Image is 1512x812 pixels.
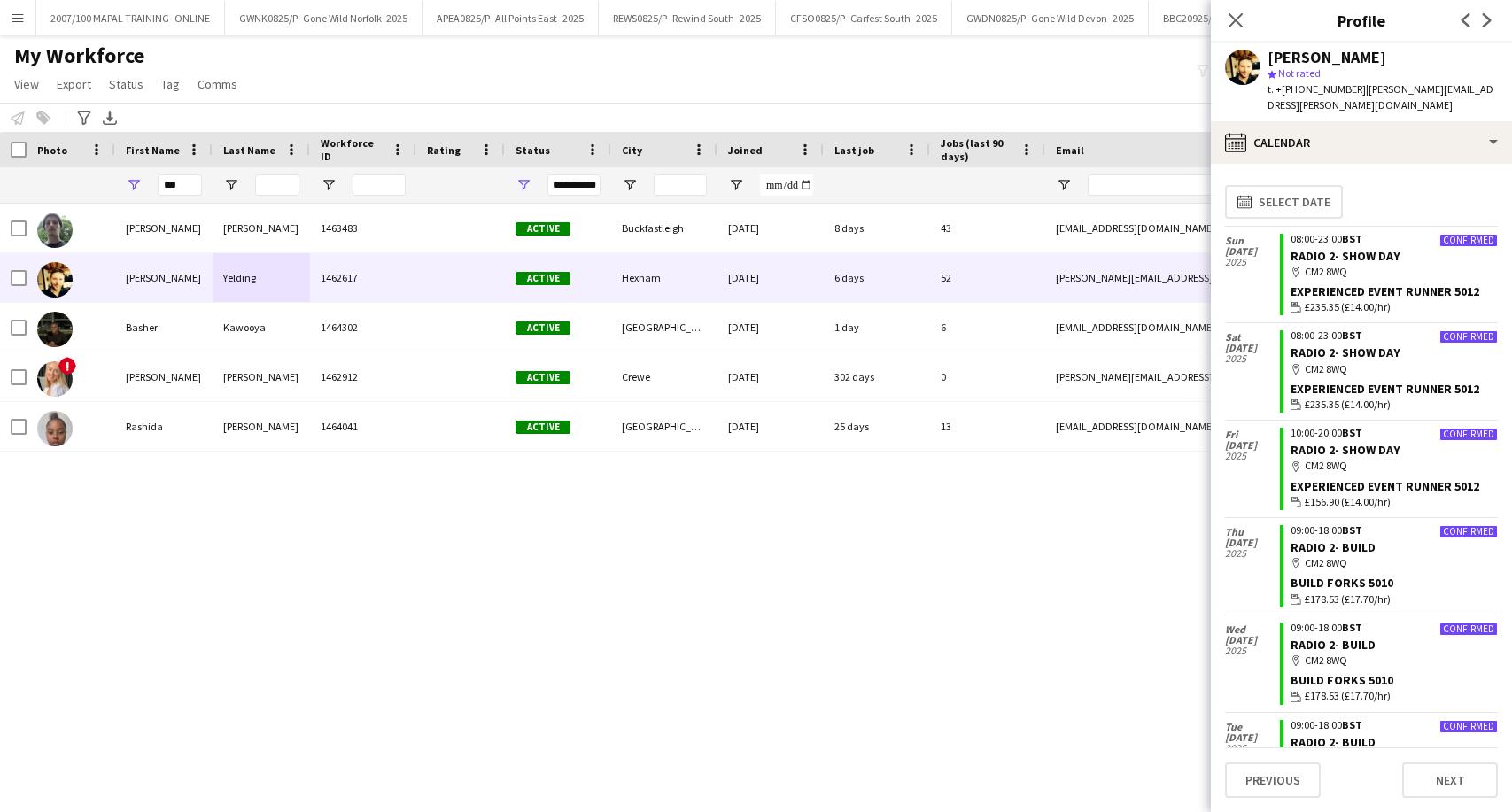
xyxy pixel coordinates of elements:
[776,1,952,35] button: CFSO0825/P- Carfest South- 2025
[1225,722,1280,732] span: Tue
[760,174,813,196] input: Joined Filter Input
[1225,236,1280,246] span: Sun
[1225,732,1280,743] span: [DATE]
[1225,624,1280,635] span: Wed
[213,352,310,401] div: [PERSON_NAME]
[1225,246,1280,257] span: [DATE]
[1439,330,1498,344] div: Confirmed
[930,303,1045,352] div: 6
[321,136,384,163] span: Workforce ID
[1291,428,1498,438] div: 10:00-20:00
[1225,185,1343,219] button: Select date
[728,177,744,193] button: Open Filter Menu
[1225,332,1280,343] span: Sat
[37,143,67,157] span: Photo
[126,143,180,157] span: First Name
[190,73,244,96] a: Comms
[599,1,776,35] button: REWS0825/P- Rewind South- 2025
[57,76,91,92] span: Export
[223,177,239,193] button: Open Filter Menu
[1291,672,1498,688] div: Build Forks 5010
[14,43,144,69] span: My Workforce
[1225,548,1280,559] span: 2025
[1342,329,1362,342] span: BST
[728,143,763,157] span: Joined
[427,143,461,157] span: Rating
[37,411,73,446] img: Rashida Baptiste-peart
[1291,283,1498,299] div: Experienced Event Runner 5012
[1045,253,1400,302] div: [PERSON_NAME][EMAIL_ADDRESS][PERSON_NAME][DOMAIN_NAME]
[611,352,717,401] div: Crewe
[102,73,151,96] a: Status
[824,402,930,451] div: 25 days
[1439,525,1498,538] div: Confirmed
[1268,50,1386,66] div: [PERSON_NAME]
[50,73,98,96] a: Export
[1305,592,1391,607] span: £178.53 (£17.70/hr)
[1439,623,1498,636] div: Confirmed
[1225,440,1280,451] span: [DATE]
[1439,720,1498,733] div: Confirmed
[930,352,1045,401] div: 0
[1305,397,1391,413] span: £235.35 (£14.00/hr)
[1305,299,1391,315] span: £235.35 (£14.00/hr)
[516,321,570,335] span: Active
[1278,66,1321,80] span: Not rated
[1225,762,1321,798] button: Previous
[930,402,1045,451] div: 13
[611,402,717,451] div: [GEOGRAPHIC_DATA]
[99,107,120,128] app-action-btn: Export XLSX
[1291,653,1498,669] div: CM2 8WQ
[717,204,824,252] div: [DATE]
[36,1,225,35] button: 2007/100 MAPAL TRAINING- ONLINE
[423,1,599,35] button: APEA0825/P- All Points East- 2025
[1045,303,1400,352] div: [EMAIL_ADDRESS][DOMAIN_NAME]
[115,303,213,352] div: Basher
[213,402,310,451] div: [PERSON_NAME]
[1088,174,1389,196] input: Email Filter Input
[516,222,570,236] span: Active
[154,73,187,96] a: Tag
[1291,525,1498,536] div: 09:00-18:00
[115,352,213,401] div: [PERSON_NAME]
[1291,478,1498,494] div: Experienced Event Runner 5012
[37,361,73,397] img: Natasha Kinsman
[1291,734,1376,750] a: RADIO 2- BUILD
[58,357,76,375] span: !
[1291,575,1498,591] div: Build Forks 5010
[37,312,73,347] img: Basher Kawooya
[223,143,275,157] span: Last Name
[1045,352,1400,401] div: [PERSON_NAME][EMAIL_ADDRESS][DOMAIN_NAME]
[1225,257,1280,267] span: 2025
[1268,82,1366,96] span: t. +‭‭[PHONE_NUMBER]
[115,253,213,302] div: [PERSON_NAME]
[1291,555,1498,571] div: CM2 8WQ
[37,262,73,298] img: Ashley Yelding
[1342,621,1362,634] span: BST
[37,213,73,248] img: Asher Crozier - Behan
[516,177,531,193] button: Open Filter Menu
[1291,539,1376,555] a: RADIO 2- BUILD
[1225,646,1280,656] span: 2025
[74,107,95,128] app-action-btn: Advanced filters
[930,204,1045,252] div: 43
[1056,143,1084,157] span: Email
[824,352,930,401] div: 302 days
[198,76,237,92] span: Comms
[1225,353,1280,364] span: 2025
[1291,637,1376,653] a: RADIO 2- BUILD
[115,204,213,252] div: [PERSON_NAME]
[1211,9,1512,32] h3: Profile
[941,136,1013,163] span: Jobs (last 90 days)
[1211,121,1512,164] div: Calendar
[1056,177,1072,193] button: Open Filter Menu
[622,177,638,193] button: Open Filter Menu
[1291,381,1498,397] div: Experienced Event Runner 5012
[516,143,550,157] span: Status
[717,303,824,352] div: [DATE]
[1342,718,1362,731] span: BST
[1291,458,1498,474] div: CM2 8WQ
[1439,428,1498,441] div: Confirmed
[1291,344,1400,360] a: RADIO 2- SHOW DAY
[1225,527,1280,537] span: Thu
